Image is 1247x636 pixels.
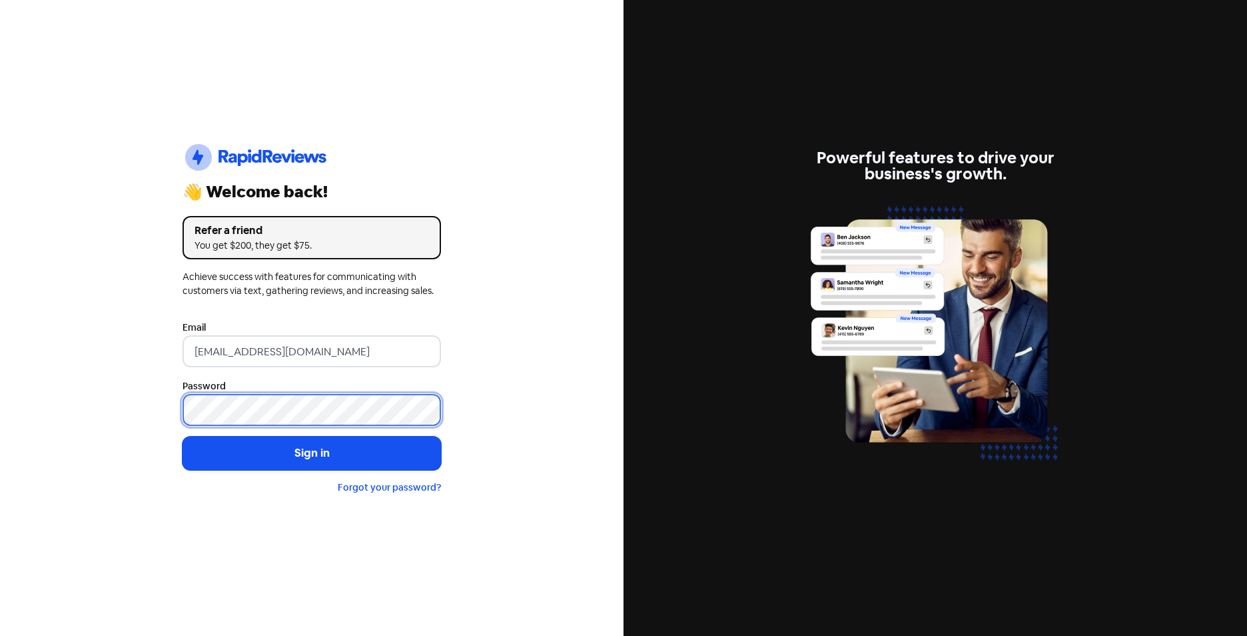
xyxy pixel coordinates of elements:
img: inbox [806,198,1064,485]
div: Refer a friend [195,223,429,239]
div: 👋 Welcome back! [183,184,441,200]
button: Sign in [183,437,441,470]
div: Powerful features to drive your business's growth. [806,150,1064,182]
a: Forgot your password? [338,481,441,493]
div: You get $200, they get $75. [195,239,429,253]
input: Enter your email address... [183,335,441,367]
div: Achieve success with features for communicating with customers via text, gathering reviews, and i... [183,270,441,298]
label: Password [183,379,226,393]
label: Email [183,321,206,335]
